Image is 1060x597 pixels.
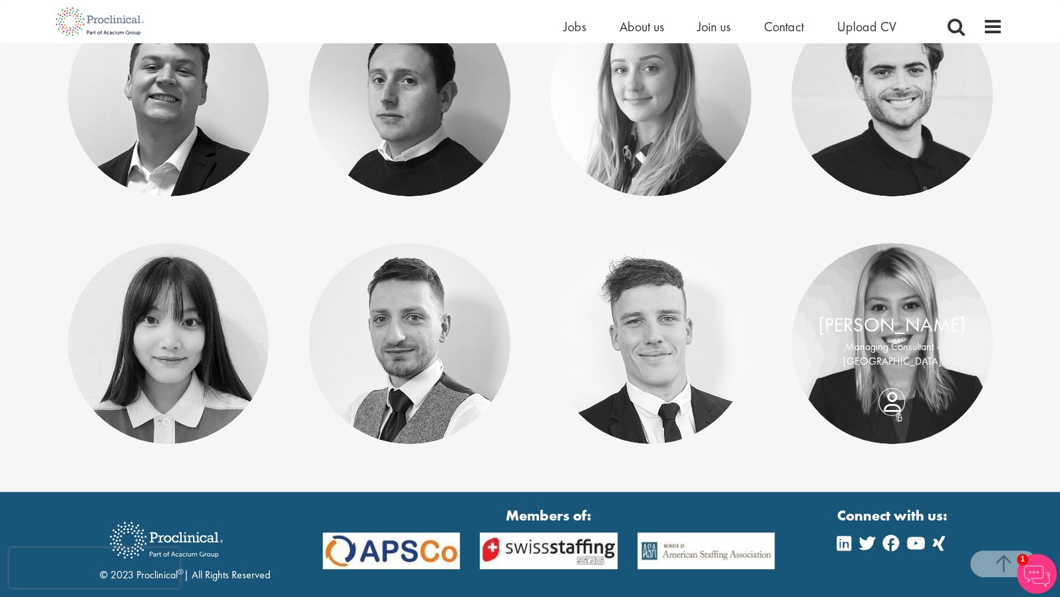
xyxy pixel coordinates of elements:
a: Upload CV [837,18,896,35]
img: APSCo [313,532,470,569]
a: About us [619,18,664,35]
iframe: reCAPTCHA [9,548,180,588]
a: Jobs [564,18,586,35]
div: © 2023 Proclinical | All Rights Reserved [100,512,270,583]
img: Chatbot [1017,554,1057,594]
img: APSCo [470,532,627,569]
a: Contact [764,18,804,35]
sup: ® [178,566,184,577]
a: [PERSON_NAME] [818,312,966,337]
p: Managing Consultant - [GEOGRAPHIC_DATA] [804,339,979,369]
img: Proclinical Recruitment [100,512,233,568]
span: 1 [1017,554,1028,565]
strong: Members of: [323,505,775,526]
a: Join us [697,18,731,35]
img: APSCo [627,532,785,569]
strong: Connect with us: [837,505,950,526]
